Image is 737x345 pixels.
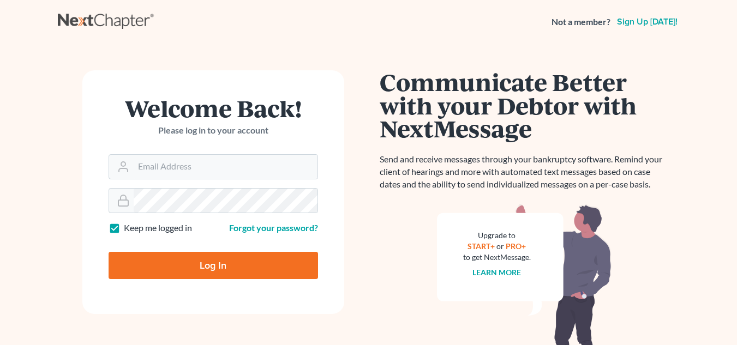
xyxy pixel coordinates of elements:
[615,17,680,26] a: Sign up [DATE]!
[109,252,318,279] input: Log In
[109,124,318,137] p: Please log in to your account
[229,222,318,233] a: Forgot your password?
[380,70,669,140] h1: Communicate Better with your Debtor with NextMessage
[124,222,192,234] label: Keep me logged in
[472,268,521,277] a: Learn more
[463,230,531,241] div: Upgrade to
[463,252,531,263] div: to get NextMessage.
[380,153,669,191] p: Send and receive messages through your bankruptcy software. Remind your client of hearings and mo...
[552,16,610,28] strong: Not a member?
[134,155,317,179] input: Email Address
[468,241,495,251] a: START+
[496,241,504,251] span: or
[109,96,318,120] h1: Welcome Back!
[506,241,526,251] a: PRO+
